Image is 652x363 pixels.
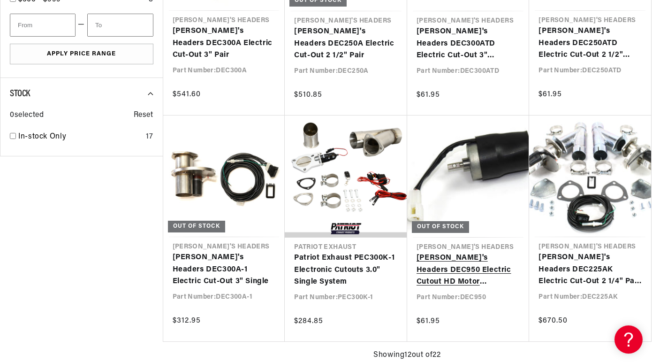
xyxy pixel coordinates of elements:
[10,14,76,37] input: From
[87,14,153,37] input: To
[417,26,520,62] a: [PERSON_NAME]'s Headers DEC300ATD Electric Cut-Out 3" Stainless Steel Turn Down Each
[78,19,85,31] span: —
[134,109,153,122] span: Reset
[10,89,30,99] span: Stock
[173,252,276,288] a: [PERSON_NAME]'s Headers DEC300A-1 Electric Cut-Out 3" Single
[146,131,153,143] div: 17
[538,252,642,288] a: [PERSON_NAME]'s Headers DEC225AK Electric Cut-Out 2 1/4" Pair with Hook-Up Kit
[10,44,153,65] button: Apply Price Range
[373,349,440,362] span: Showing 12 out of 22
[294,26,398,62] a: [PERSON_NAME]'s Headers DEC250A Electric Cut-Out 2 1/2" Pair
[538,25,642,62] a: [PERSON_NAME]'s Headers DEC250ATD Electric Cut-Out 2 1/2" Stainless Steel Turn Down Each
[18,131,142,143] a: In-stock Only
[294,252,398,288] a: Patriot Exhaust PEC300K-1 Electronic Cutouts 3.0" Single System
[417,252,520,288] a: [PERSON_NAME]'s Headers DEC950 Electric Cutout HD Motor Replacement
[173,25,276,62] a: [PERSON_NAME]'s Headers DEC300A Electric Cut-Out 3" Pair
[10,109,44,122] span: 0 selected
